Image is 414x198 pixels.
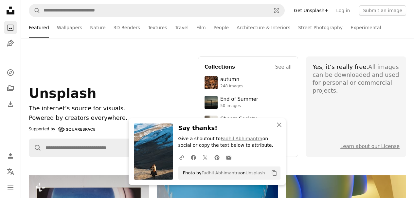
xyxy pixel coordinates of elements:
[29,4,285,17] form: Find visuals sitewide
[90,17,105,38] a: Nature
[178,136,280,149] p: Give a shoutout to on social or copy the text below to attribute.
[205,116,292,129] a: Cheers Society58 images
[220,96,258,103] div: End of Summer
[359,5,406,16] button: Submit an image
[202,170,240,175] a: Fadhil Abhimantra
[57,17,82,38] a: Wallpapers
[351,17,381,38] a: Experimental
[245,170,265,175] a: Unsplash
[4,98,17,111] a: Download History
[148,17,167,38] a: Textures
[237,17,290,38] a: Architecture & Interiors
[4,66,17,79] a: Explore
[4,181,17,194] button: Menu
[220,77,243,83] div: autumn
[29,125,95,133] div: Supported by
[4,37,17,50] a: Illustrations
[313,63,368,70] span: Yes, it’s really free.
[290,5,332,16] a: Get Unsplash+
[220,103,258,109] div: 50 images
[214,17,229,38] a: People
[205,63,235,71] h4: Collections
[196,17,206,38] a: Film
[205,76,218,89] img: photo-1637983927634-619de4ccecac
[332,5,354,16] a: Log in
[205,116,218,129] img: photo-1610218588353-03e3130b0e2d
[313,63,400,95] div: All images can be downloaded and used for personal or commercial projects.
[4,21,17,34] a: Photos
[114,17,140,38] a: 3D Renders
[223,151,235,164] a: Share over email
[221,136,262,141] a: Fadhil Abhimantra
[4,165,17,178] button: Language
[211,151,223,164] a: Share on Pinterest
[4,82,17,95] a: Collections
[205,96,218,109] img: premium_photo-1754398386796-ea3dec2a6302
[29,113,190,123] p: Powered by creators everywhere.
[298,17,343,38] a: Street Photography
[205,135,292,148] a: Golden Glow40 images
[269,4,284,17] button: Visual search
[29,86,96,101] span: Unsplash
[29,139,42,157] button: Search Unsplash
[29,104,190,113] h1: The internet’s source for visuals.
[199,151,211,164] a: Share on Twitter
[4,149,17,163] a: Log in / Sign up
[220,84,243,89] div: 248 images
[205,76,292,89] a: autumn248 images
[180,168,265,178] span: Photo by on
[275,63,292,71] a: See all
[178,123,280,133] h3: Say thanks!
[29,139,190,157] form: Find visuals sitewide
[175,17,189,38] a: Travel
[188,151,199,164] a: Share on Facebook
[269,167,280,179] button: Copy to clipboard
[340,143,400,149] a: Learn about our License
[220,116,257,122] div: Cheers Society
[205,96,292,109] a: End of Summer50 images
[29,4,40,17] button: Search Unsplash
